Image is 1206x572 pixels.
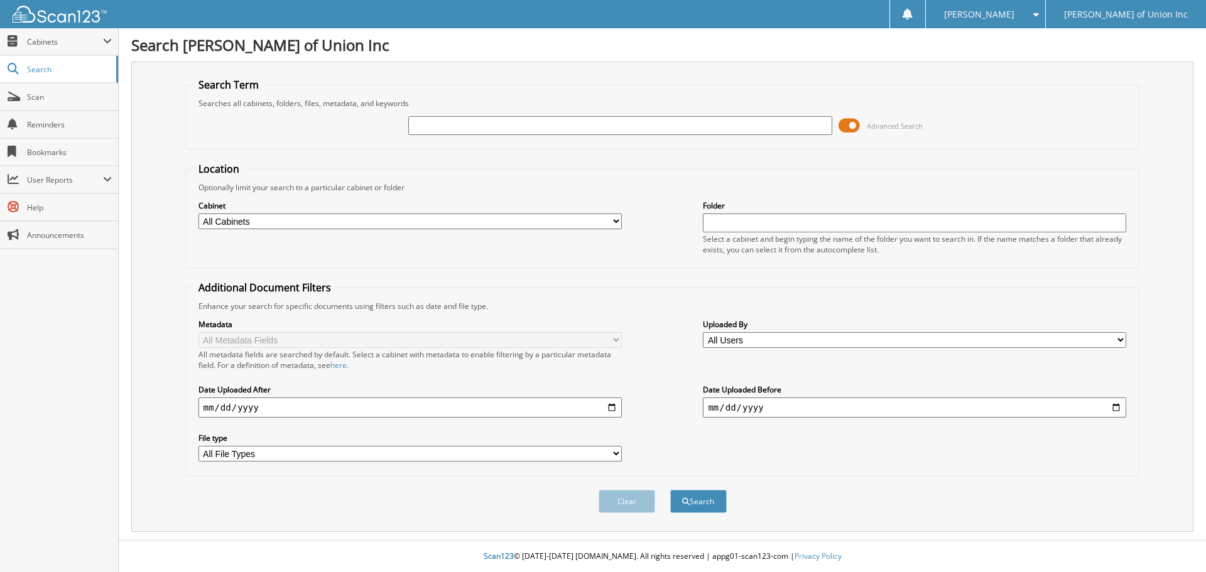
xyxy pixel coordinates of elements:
div: All metadata fields are searched by default. Select a cabinet with metadata to enable filtering b... [198,349,622,370]
button: Search [670,490,727,513]
span: Scan [27,92,112,102]
h1: Search [PERSON_NAME] of Union Inc [131,35,1193,55]
label: Cabinet [198,200,622,211]
div: Select a cabinet and begin typing the name of the folder you want to search in. If the name match... [703,234,1126,255]
div: Searches all cabinets, folders, files, metadata, and keywords [192,98,1133,109]
div: Optionally limit your search to a particular cabinet or folder [192,182,1133,193]
legend: Search Term [192,78,265,92]
label: Date Uploaded Before [703,384,1126,395]
span: Bookmarks [27,147,112,158]
span: Announcements [27,230,112,240]
span: Advanced Search [867,121,923,131]
span: Search [27,64,110,75]
label: Metadata [198,319,622,330]
legend: Location [192,162,246,176]
span: Help [27,202,112,213]
span: Cabinets [27,36,103,47]
button: Clear [599,490,655,513]
span: Scan123 [484,551,514,561]
a: Privacy Policy [795,551,842,561]
label: Uploaded By [703,319,1126,330]
label: Folder [703,200,1126,211]
input: end [703,397,1126,418]
a: here [330,360,347,370]
div: © [DATE]-[DATE] [DOMAIN_NAME]. All rights reserved | appg01-scan123-com | [119,541,1206,572]
input: start [198,397,622,418]
label: Date Uploaded After [198,384,622,395]
span: [PERSON_NAME] [944,11,1014,18]
legend: Additional Document Filters [192,281,337,294]
img: scan123-logo-white.svg [13,6,107,23]
span: Reminders [27,119,112,130]
label: File type [198,433,622,443]
span: User Reports [27,175,103,185]
span: [PERSON_NAME] of Union Inc [1064,11,1188,18]
div: Enhance your search for specific documents using filters such as date and file type. [192,301,1133,311]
